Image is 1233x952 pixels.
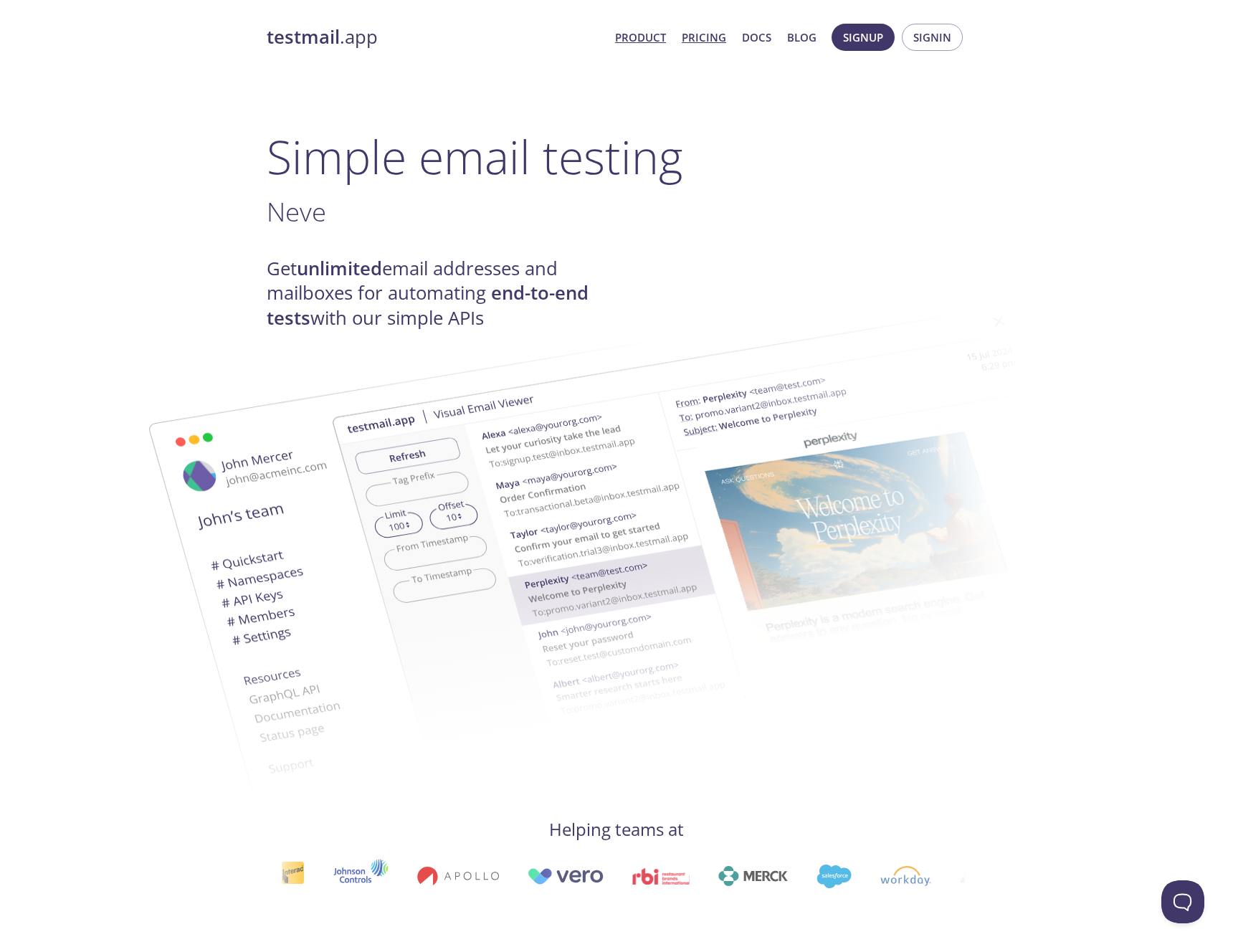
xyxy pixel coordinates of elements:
[1161,880,1204,923] iframe: Help Scout Beacon - Open
[297,256,382,281] strong: unlimited
[632,868,690,885] img: rbi
[615,28,666,47] a: Product
[817,865,851,888] img: salesforce
[95,332,869,817] img: testmail-email-viewer
[832,24,895,51] button: Signup
[331,285,1105,771] img: testmail-email-viewer
[742,28,771,47] a: Docs
[913,28,951,47] span: Signin
[267,194,326,229] span: Neve
[267,24,340,49] strong: testmail
[528,868,604,885] img: vero
[902,24,963,51] button: Signin
[267,129,966,184] h1: Simple email testing
[417,866,499,886] img: apollo
[843,28,883,47] span: Signup
[682,28,726,47] a: Pricing
[333,859,389,893] img: johnsoncontrols
[718,866,788,886] img: merck
[267,257,616,330] h4: Get email addresses and mailboxes for automating with our simple APIs
[267,818,966,841] h4: Helping teams at
[880,866,931,886] img: workday
[267,280,589,330] strong: end-to-end tests
[267,25,604,49] a: testmail.app
[787,28,817,47] a: Blog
